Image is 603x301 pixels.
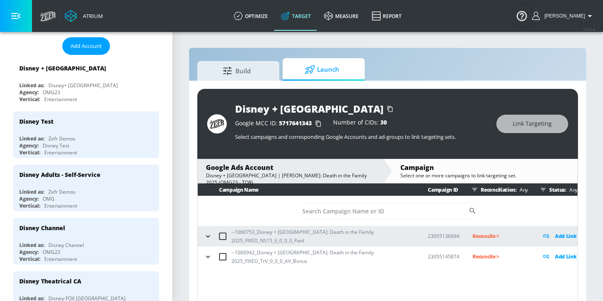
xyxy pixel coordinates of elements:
span: Add Account [71,41,102,51]
th: Campaign Name [198,183,415,196]
button: [PERSON_NAME] [532,11,595,21]
div: Disney + [GEOGRAPHIC_DATA] [235,102,384,115]
p: --1060753_Disney + [GEOGRAPHIC_DATA]: Death in the Family 2025_FIXED_NS15_0_0_0_0_Paid [231,228,415,245]
div: Linked as: [19,135,44,142]
div: Entertainment [44,149,77,156]
p: Any [516,186,528,194]
div: Disney ChannelLinked as:Disney ChannelAgency:OMG23Vertical:Entertainment [13,218,159,265]
div: Campaign [400,163,569,172]
p: Reconcile > [473,231,528,241]
p: Add Link [555,231,577,241]
div: Disney Test [43,142,69,149]
p: 23055145874 [428,252,459,261]
p: 23055136694 [428,232,459,240]
a: Atrium [65,10,103,22]
span: 30 [380,118,387,126]
div: Linked as: [19,82,44,89]
div: Agency: [19,89,39,96]
span: Build [206,61,268,81]
div: Disney Adults - Self-ServiceLinked as:Zefr DemosAgency:OMGVertical:Entertainment [13,165,159,211]
div: Atrium [80,12,103,20]
button: Add Account [62,37,110,55]
div: Add Link [541,252,578,261]
div: Disney TestLinked as:Zefr DemosAgency:Disney TestVertical:Entertainment [13,111,159,158]
span: v 4.25.4 [583,27,595,32]
div: Entertainment [44,202,77,209]
span: Launch [291,60,353,79]
p: --1060942_Disney + [GEOGRAPHIC_DATA]: Death in the Family 2025_FIXED_TrV_0_0_0_AV_Bonus [231,248,415,265]
div: Agency: [19,249,39,256]
div: Vertical: [19,256,40,263]
button: Open Resource Center [510,4,533,27]
p: Any [566,186,578,194]
div: Disney+ [GEOGRAPHIC_DATA] [48,82,118,89]
div: Number of CIDs: [333,120,387,128]
a: measure [317,1,365,31]
p: Reconcile > [473,252,528,261]
div: Disney + [GEOGRAPHIC_DATA]Linked as:Disney+ [GEOGRAPHIC_DATA]Agency:OMG23Vertical:Entertainment [13,58,159,105]
span: 5717641343 [279,119,312,127]
div: Disney Test [19,118,53,125]
div: Status: [537,183,578,196]
a: Target [274,1,317,31]
div: OMG23 [43,89,60,96]
a: optimize [227,1,274,31]
div: Vertical: [19,96,40,103]
div: Disney + [GEOGRAPHIC_DATA] [19,64,106,72]
div: Disney Channel [19,224,65,232]
div: Agency: [19,142,39,149]
div: Linked as: [19,188,44,195]
div: Google Ads AccountDisney + [GEOGRAPHIC_DATA] | [PERSON_NAME]: Death in the Family 2025 (OMG23 - TOR) [198,159,383,183]
div: Zefr Demos [48,135,75,142]
div: Entertainment [44,96,77,103]
div: Disney Adults - Self-Service [19,171,100,179]
div: Reconciliation: [468,183,528,196]
div: Linked as: [19,242,44,249]
p: Add Link [555,252,577,261]
div: Select one or more campaigns to link targeting set. [400,172,569,179]
div: OMG [43,195,55,202]
div: Entertainment [44,256,77,263]
input: Search Campaign Name or ID [296,203,468,219]
div: Vertical: [19,202,40,209]
div: Add Link [541,231,578,241]
div: Search CID Name or Number [296,203,480,219]
div: Zefr Demos [48,188,75,195]
div: Disney + [GEOGRAPHIC_DATA] | [PERSON_NAME]: Death in the Family 2025 (OMG23 - TOR) [206,172,375,186]
div: Disney Channel [48,242,84,249]
th: Campaign ID [415,183,459,196]
div: Vertical: [19,149,40,156]
span: login as: carolyn.xue@zefr.com [541,13,585,19]
div: Google Ads Account [206,163,375,172]
a: Report [365,1,408,31]
div: Disney Theatrical CA [19,277,81,285]
p: Select campaigns and corresponding Google Accounts and ad-groups to link targeting sets. [235,133,488,140]
div: OMG23 [43,249,60,256]
div: Agency: [19,195,39,202]
div: Google MCC ID: [235,120,325,128]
